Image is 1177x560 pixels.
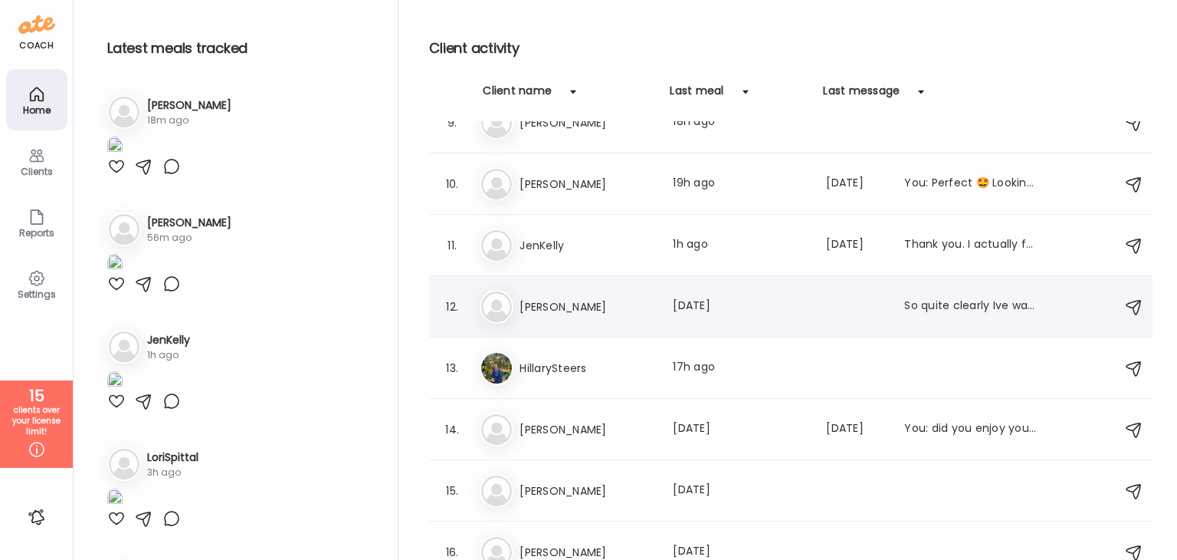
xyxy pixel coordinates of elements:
[107,489,123,509] img: images%2FbVzNsLljHMfToQBlo5e0Pk5ePIj2%2F6zppYyn6W9IW2jDW4OiM%2FIHwKzPuOigj3LG09mL1T_1080
[520,114,654,132] h3: [PERSON_NAME]
[673,482,808,500] div: [DATE]
[429,37,1152,60] h2: Client activity
[18,12,55,37] img: ate
[481,414,512,445] img: bg-avatar-default.svg
[9,105,64,115] div: Home
[520,359,654,377] h3: HillarySteers
[481,292,512,322] img: bg-avatar-default.svg
[147,231,231,245] div: 56m ago
[823,83,900,107] div: Last message
[109,97,139,127] img: bg-avatar-default.svg
[5,387,67,405] div: 15
[673,420,808,439] div: [DATE]
[904,175,1039,193] div: You: Perfect 🤩 Looking forward to seeing you then. [DATE] is your In-Body scale, pics and measure...
[109,449,139,479] img: bg-avatar-default.svg
[19,39,54,52] div: coach
[147,466,198,479] div: 3h ago
[443,420,461,439] div: 14.
[904,298,1039,316] div: So quite clearly Ive wasted my money and am not ready to be that strict with my diet .I m just go...
[520,420,654,439] h3: [PERSON_NAME]
[9,228,64,238] div: Reports
[107,137,123,157] img: images%2FbbyQNxsEKpfwiGLsxlfrmQhO27W2%2FlmcHwy5CkpzOm0HCrKUQ%2F8IDao2xAhlAQmJGLYVsV_1080
[147,332,190,348] h3: JenKelly
[481,169,512,199] img: bg-avatar-default.svg
[9,289,64,299] div: Settings
[483,83,552,107] div: Client name
[443,482,461,500] div: 15.
[826,420,886,439] div: [DATE]
[520,482,654,500] h3: [PERSON_NAME]
[481,107,512,138] img: bg-avatar-default.svg
[673,114,808,132] div: 18h ago
[481,353,512,384] img: avatars%2FRJteFs3GhigpuZE7lLqV7PdZ69D2
[443,114,461,132] div: 9.
[904,236,1039,255] div: Thank you. I actually found it in your email
[107,371,123,392] img: images%2FtMmoAjnpC4W6inctRLcbakHpIsj1%2FaoigrVgmRdarrburJm4C%2F31xDULdrQuPQLVCgkOed_1080
[520,298,654,316] h3: [PERSON_NAME]
[147,348,190,362] div: 1h ago
[520,236,654,255] h3: JenKelly
[107,37,373,60] h2: Latest meals tracked
[673,298,808,316] div: [DATE]
[109,214,139,245] img: bg-avatar-default.svg
[147,97,231,114] h3: [PERSON_NAME]
[673,236,808,255] div: 1h ago
[5,405,67,437] div: clients over your license limit!
[9,166,64,176] div: Clients
[147,215,231,231] h3: [PERSON_NAME]
[826,175,886,193] div: [DATE]
[481,476,512,506] img: bg-avatar-default.svg
[109,331,139,362] img: bg-avatar-default.svg
[673,175,808,193] div: 19h ago
[107,254,123,275] img: images%2FMtcnm53qDHMSHujxAUWRTRxzFMX2%2FRUjPzcShlTVz8pqZW31t%2Fn4UjYM31yttc5u8lWVxJ_1080
[670,83,723,107] div: Last meal
[443,236,461,255] div: 11.
[147,450,198,466] h3: LoriSpittal
[443,175,461,193] div: 10.
[673,359,808,377] div: 17h ago
[443,359,461,377] div: 13.
[520,175,654,193] h3: [PERSON_NAME]
[904,420,1039,439] div: You: did you enjoy your preplanned brownie slowly and mindfully?
[443,298,461,316] div: 12.
[147,114,231,127] div: 18m ago
[481,230,512,261] img: bg-avatar-default.svg
[826,236,886,255] div: [DATE]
